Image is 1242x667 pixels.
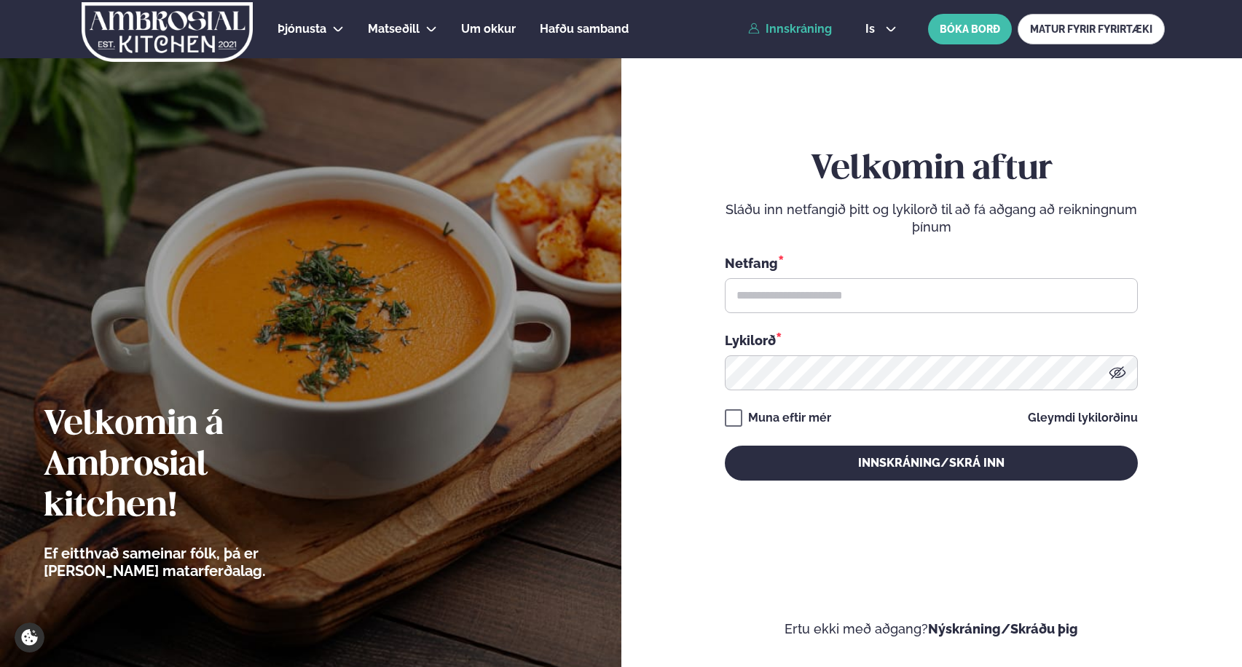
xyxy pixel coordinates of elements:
a: Hafðu samband [540,20,629,38]
span: is [865,23,879,35]
div: Netfang [725,253,1138,272]
button: Innskráning/Skrá inn [725,446,1138,481]
button: is [854,23,908,35]
a: Cookie settings [15,623,44,652]
span: Hafðu samband [540,22,629,36]
span: Matseðill [368,22,420,36]
a: Matseðill [368,20,420,38]
a: Gleymdi lykilorðinu [1028,412,1138,424]
img: logo [80,2,254,62]
a: MATUR FYRIR FYRIRTÆKI [1018,14,1165,44]
a: Þjónusta [278,20,326,38]
a: Innskráning [748,23,832,36]
h2: Velkomin á Ambrosial kitchen! [44,405,346,527]
span: Þjónusta [278,22,326,36]
div: Lykilorð [725,331,1138,350]
a: Nýskráning/Skráðu þig [928,621,1078,636]
h2: Velkomin aftur [725,149,1138,190]
button: BÓKA BORÐ [928,14,1012,44]
p: Ef eitthvað sameinar fólk, þá er [PERSON_NAME] matarferðalag. [44,545,346,580]
p: Ertu ekki með aðgang? [665,620,1199,638]
p: Sláðu inn netfangið þitt og lykilorð til að fá aðgang að reikningnum þínum [725,201,1138,236]
a: Um okkur [461,20,516,38]
span: Um okkur [461,22,516,36]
